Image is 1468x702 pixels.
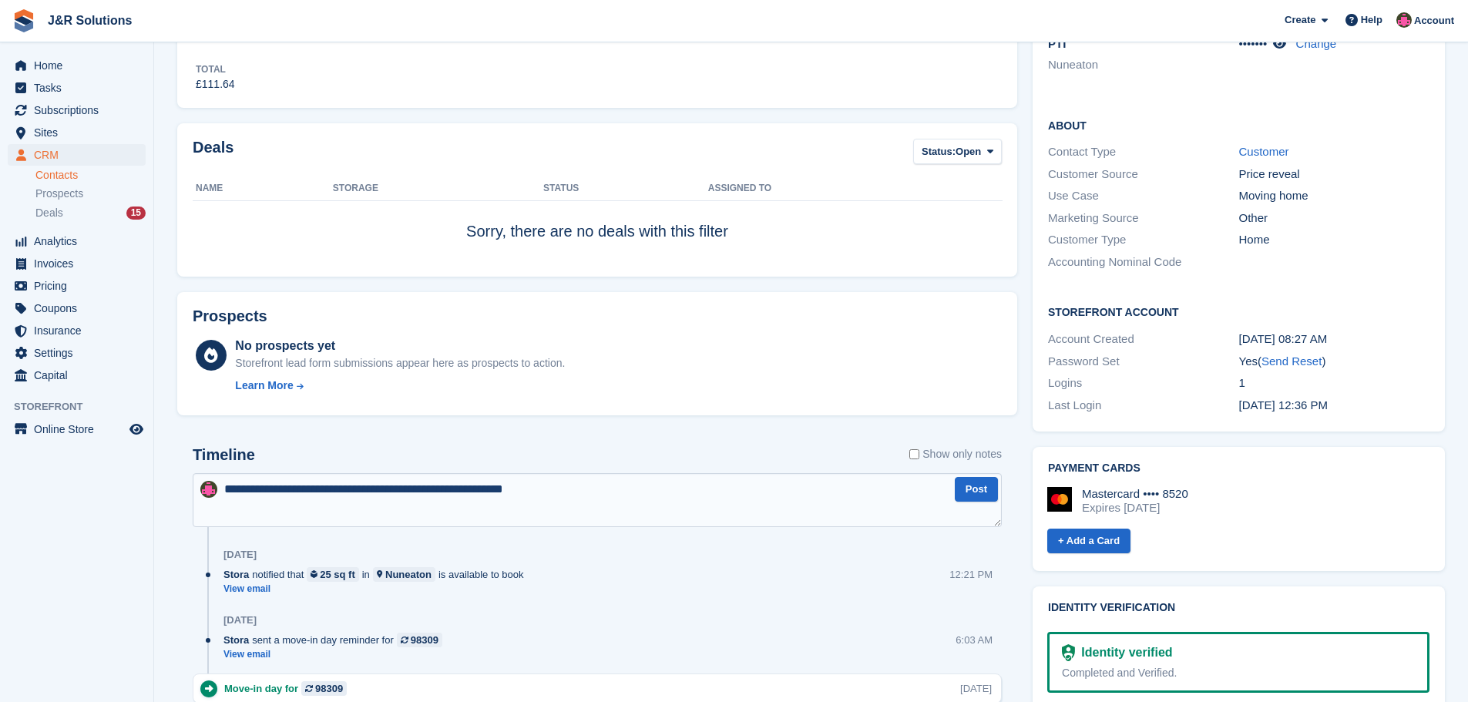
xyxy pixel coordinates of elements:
[193,446,255,464] h2: Timeline
[235,378,293,394] div: Learn More
[1361,12,1382,28] span: Help
[1075,643,1172,662] div: Identity verified
[1048,397,1238,415] div: Last Login
[8,122,146,143] a: menu
[193,176,333,201] th: Name
[8,342,146,364] a: menu
[34,144,126,166] span: CRM
[1048,37,1066,50] span: PTI
[8,144,146,166] a: menu
[1258,354,1325,368] span: ( )
[1239,37,1268,50] span: •••••••
[235,378,565,394] a: Learn More
[193,139,233,167] h2: Deals
[235,355,565,371] div: Storefront lead form submissions appear here as prospects to action.
[1048,304,1429,319] h2: Storefront Account
[956,144,981,160] span: Open
[193,307,267,325] h2: Prospects
[1239,145,1289,158] a: Customer
[913,139,1002,164] button: Status: Open
[1239,353,1429,371] div: Yes
[1239,166,1429,183] div: Price reveal
[1414,13,1454,29] span: Account
[200,481,217,498] img: Julie Morgan
[235,337,565,355] div: No prospects yet
[949,567,993,582] div: 12:21 PM
[34,99,126,121] span: Subscriptions
[34,297,126,319] span: Coupons
[35,168,146,183] a: Contacts
[1048,56,1238,74] li: Nuneaton
[1048,166,1238,183] div: Customer Source
[909,446,919,462] input: Show only notes
[1239,375,1429,392] div: 1
[34,418,126,440] span: Online Store
[1048,187,1238,205] div: Use Case
[1296,37,1337,50] a: Change
[8,320,146,341] a: menu
[224,681,354,696] div: Move-in day for
[909,446,1002,462] label: Show only notes
[34,275,126,297] span: Pricing
[1048,353,1238,371] div: Password Set
[1285,12,1315,28] span: Create
[1239,231,1429,249] div: Home
[8,55,146,76] a: menu
[8,99,146,121] a: menu
[708,176,1002,201] th: Assigned to
[34,320,126,341] span: Insurance
[223,633,249,647] span: Stora
[8,364,146,386] a: menu
[126,207,146,220] div: 15
[223,648,450,661] a: View email
[411,633,438,647] div: 98309
[34,77,126,99] span: Tasks
[1048,375,1238,392] div: Logins
[223,549,257,561] div: [DATE]
[35,205,146,221] a: Deals 15
[1047,487,1072,512] img: Mastercard Logo
[333,176,543,201] th: Storage
[42,8,138,33] a: J&R Solutions
[34,253,126,274] span: Invoices
[543,176,708,201] th: Status
[8,297,146,319] a: menu
[127,420,146,438] a: Preview store
[315,681,343,696] div: 98309
[35,186,83,201] span: Prospects
[301,681,347,696] a: 98309
[223,614,257,626] div: [DATE]
[223,583,532,596] a: View email
[1048,117,1429,133] h2: About
[385,567,432,582] div: Nuneaton
[1062,644,1075,661] img: Identity Verification Ready
[8,253,146,274] a: menu
[1082,501,1188,515] div: Expires [DATE]
[1239,210,1429,227] div: Other
[1048,254,1238,271] div: Accounting Nominal Code
[8,275,146,297] a: menu
[956,633,993,647] div: 6:03 AM
[960,681,992,696] div: [DATE]
[196,76,235,92] div: £111.64
[8,230,146,252] a: menu
[1048,331,1238,348] div: Account Created
[1396,12,1412,28] img: Julie Morgan
[1048,210,1238,227] div: Marketing Source
[34,342,126,364] span: Settings
[223,567,532,582] div: notified that in is available to book
[12,9,35,32] img: stora-icon-8386f47178a22dfd0bd8f6a31ec36ba5ce8667c1dd55bd0f319d3a0aa187defe.svg
[1062,665,1415,681] div: Completed and Verified.
[1048,143,1238,161] div: Contact Type
[1047,529,1130,554] a: + Add a Card
[466,223,728,240] span: Sorry, there are no deals with this filter
[14,399,153,415] span: Storefront
[35,206,63,220] span: Deals
[1261,354,1322,368] a: Send Reset
[1048,462,1429,475] h2: Payment cards
[1048,231,1238,249] div: Customer Type
[1239,187,1429,205] div: Moving home
[320,567,355,582] div: 25 sq ft
[35,186,146,202] a: Prospects
[34,230,126,252] span: Analytics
